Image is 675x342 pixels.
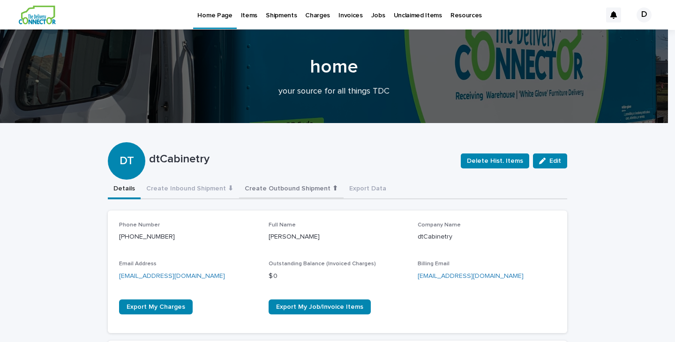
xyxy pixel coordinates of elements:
div: DT [108,117,145,168]
img: aCWQmA6OSGG0Kwt8cj3c [19,6,56,24]
p: [PERSON_NAME] [269,232,407,242]
span: Email Address [119,261,157,267]
p: dtCabinetry [149,153,453,166]
span: Outstanding Balance (Invoiced Charges) [269,261,376,267]
a: Export My Job/Invoice Items [269,299,371,314]
span: Export My Job/Invoice Items [276,304,363,310]
span: Company Name [418,222,461,228]
a: Export My Charges [119,299,193,314]
span: Delete Hist. Items [467,156,523,166]
button: Export Data [344,180,392,199]
a: [EMAIL_ADDRESS][DOMAIN_NAME] [119,273,225,279]
span: Billing Email [418,261,450,267]
button: Delete Hist. Items [461,153,529,168]
a: [PHONE_NUMBER] [119,233,175,240]
span: Export My Charges [127,304,185,310]
span: Full Name [269,222,296,228]
h1: home [105,56,564,78]
a: [EMAIL_ADDRESS][DOMAIN_NAME] [418,273,524,279]
button: Edit [533,153,567,168]
p: $ 0 [269,271,407,281]
button: Create Outbound Shipment ⬆ [239,180,344,199]
div: D [637,7,652,22]
span: Phone Number [119,222,160,228]
p: dtCabinetry [418,232,556,242]
p: your source for all things TDC [147,87,522,97]
button: Create Inbound Shipment ⬇ [141,180,239,199]
span: Edit [549,158,561,164]
button: Details [108,180,141,199]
